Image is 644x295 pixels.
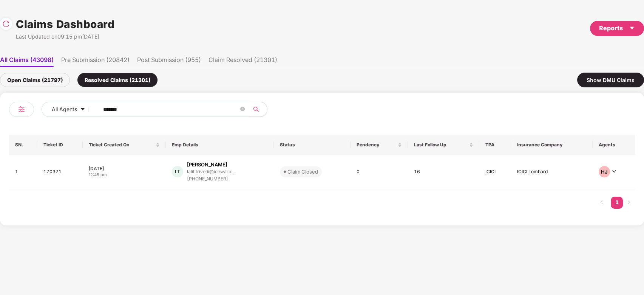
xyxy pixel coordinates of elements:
li: Next Page [623,197,635,209]
div: 12:45 pm [89,172,160,178]
div: LT [172,166,183,177]
th: TPA [479,135,511,155]
li: 1 [611,197,623,209]
th: Emp Details [166,135,274,155]
th: Agents [593,135,635,155]
th: Pendency [351,135,408,155]
th: Insurance Company [511,135,593,155]
span: Ticket Created On [89,142,154,148]
li: Pre Submission (20842) [61,56,130,67]
img: svg+xml;base64,PHN2ZyB4bWxucz0iaHR0cDovL3d3dy53My5vcmcvMjAwMC9zdmciIHdpZHRoPSIyNCIgaGVpZ2h0PSIyNC... [17,105,26,114]
button: left [596,197,608,209]
span: right [627,200,631,205]
div: [PERSON_NAME] [187,161,227,168]
div: Reports [599,23,635,33]
div: Resolved Claims (21301) [77,73,158,87]
span: search [249,106,263,112]
span: caret-down [629,25,635,31]
button: right [623,197,635,209]
span: Last Follow Up [414,142,468,148]
th: Ticket Created On [83,135,166,155]
button: search [249,102,267,117]
span: close-circle [240,106,245,113]
div: Claim Closed [287,168,318,175]
li: Previous Page [596,197,608,209]
div: HJ [599,166,610,177]
div: [DATE] [89,165,160,172]
td: ICICI [479,155,511,189]
th: SN. [9,135,37,155]
span: down [612,169,616,174]
div: Last Updated on 09:15 pm[DATE] [16,33,114,41]
td: 16 [408,155,479,189]
a: 1 [611,197,623,208]
td: 1 [9,155,37,189]
span: Pendency [357,142,396,148]
td: ICICI Lombard [511,155,593,189]
span: All Agents [52,105,77,113]
span: caret-down [80,107,85,113]
td: 170371 [37,155,82,189]
li: Post Submission (955) [137,56,201,67]
li: Claim Resolved (21301) [208,56,277,67]
td: 0 [351,155,408,189]
img: svg+xml;base64,PHN2ZyBpZD0iUmVsb2FkLTMyeDMyIiB4bWxucz0iaHR0cDovL3d3dy53My5vcmcvMjAwMC9zdmciIHdpZH... [2,20,10,28]
span: close-circle [240,107,245,111]
div: [PHONE_NUMBER] [187,175,236,183]
div: Show DMU Claims [577,73,644,87]
span: left [599,200,604,205]
button: All Agentscaret-down [42,102,102,117]
div: lalit.trivedi@icewarp.... [187,169,236,174]
th: Ticket ID [37,135,82,155]
th: Last Follow Up [408,135,479,155]
th: Status [274,135,351,155]
h1: Claims Dashboard [16,16,114,33]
